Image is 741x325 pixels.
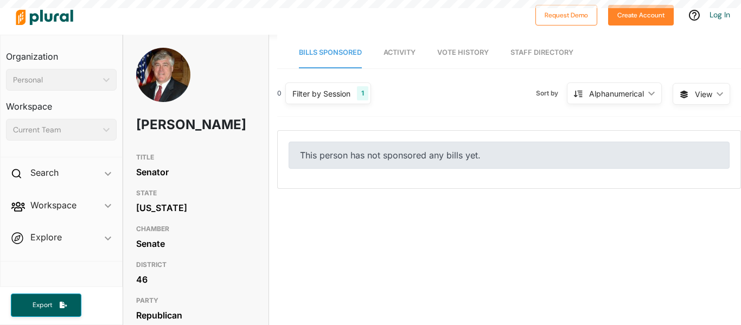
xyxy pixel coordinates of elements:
[536,88,567,98] span: Sort by
[6,91,117,114] h3: Workspace
[136,187,255,200] h3: STATE
[136,222,255,235] h3: CHAMBER
[136,164,255,180] div: Senator
[136,235,255,252] div: Senate
[437,48,489,56] span: Vote History
[136,48,190,117] img: Headshot of Bill Cowsert
[277,88,282,98] div: 0
[289,142,730,169] div: This person has not sponsored any bills yet.
[11,294,81,317] button: Export
[136,294,255,307] h3: PARTY
[136,271,255,288] div: 46
[13,74,99,86] div: Personal
[30,167,59,179] h2: Search
[535,5,597,26] button: Request Demo
[25,301,60,310] span: Export
[136,307,255,323] div: Republican
[608,5,674,26] button: Create Account
[13,124,99,136] div: Current Team
[608,9,674,20] a: Create Account
[710,10,730,20] a: Log In
[136,258,255,271] h3: DISTRICT
[589,88,644,99] div: Alphanumerical
[510,37,573,68] a: Staff Directory
[437,37,489,68] a: Vote History
[299,48,362,56] span: Bills Sponsored
[136,109,208,141] h1: [PERSON_NAME]
[292,88,350,99] div: Filter by Session
[535,9,597,20] a: Request Demo
[136,151,255,164] h3: TITLE
[695,88,712,100] span: View
[299,37,362,68] a: Bills Sponsored
[6,41,117,65] h3: Organization
[384,37,416,68] a: Activity
[357,86,368,100] div: 1
[384,48,416,56] span: Activity
[136,200,255,216] div: [US_STATE]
